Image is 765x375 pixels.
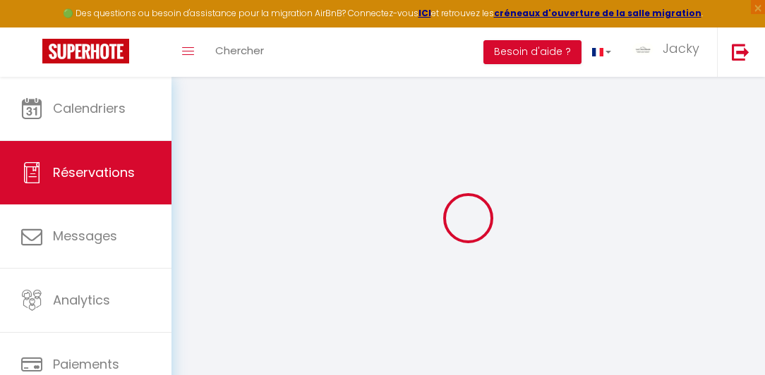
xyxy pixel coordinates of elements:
a: ... Jacky [622,27,717,77]
a: créneaux d'ouverture de la salle migration [494,7,701,19]
a: Chercher [205,27,275,77]
button: Ouvrir le widget de chat LiveChat [11,6,54,48]
img: logout [732,43,749,61]
span: Calendriers [53,99,126,117]
span: Paiements [53,355,119,373]
button: Besoin d'aide ? [483,40,582,64]
iframe: Chat [705,312,754,364]
img: Super Booking [42,39,129,63]
span: Réservations [53,164,135,181]
a: ICI [418,7,431,19]
span: Jacky [663,39,699,57]
span: Messages [53,227,117,245]
span: Chercher [215,43,264,58]
img: ... [632,43,653,55]
span: Analytics [53,291,110,309]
